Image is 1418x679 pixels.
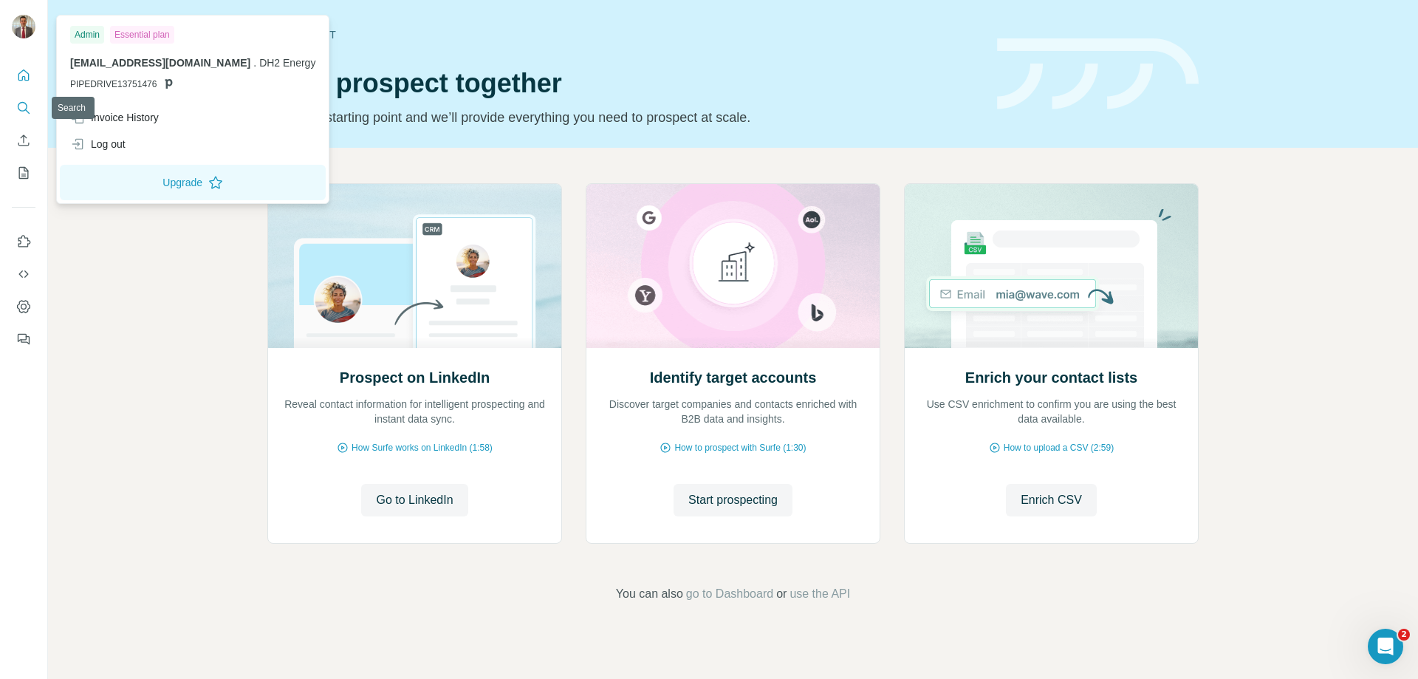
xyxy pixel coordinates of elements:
[904,184,1199,348] img: Enrich your contact lists
[586,184,880,348] img: Identify target accounts
[965,367,1137,388] h2: Enrich your contact lists
[70,110,159,125] div: Invoice History
[253,57,256,69] span: .
[12,261,35,287] button: Use Surfe API
[1006,484,1097,516] button: Enrich CSV
[776,585,787,603] span: or
[283,397,547,426] p: Reveal contact information for intelligent prospecting and instant data sync.
[12,228,35,255] button: Use Surfe on LinkedIn
[650,367,817,388] h2: Identify target accounts
[70,137,126,151] div: Log out
[267,69,979,98] h1: Let’s prospect together
[267,107,979,128] p: Pick your starting point and we’ll provide everything you need to prospect at scale.
[12,326,35,352] button: Feedback
[352,441,493,454] span: How Surfe works on LinkedIn (1:58)
[601,397,865,426] p: Discover target companies and contacts enriched with B2B data and insights.
[376,491,453,509] span: Go to LinkedIn
[60,165,326,200] button: Upgrade
[688,491,778,509] span: Start prospecting
[674,484,792,516] button: Start prospecting
[70,26,104,44] div: Admin
[340,367,490,388] h2: Prospect on LinkedIn
[1004,441,1114,454] span: How to upload a CSV (2:59)
[674,441,806,454] span: How to prospect with Surfe (1:30)
[12,95,35,121] button: Search
[12,127,35,154] button: Enrich CSV
[1398,629,1410,641] span: 2
[12,293,35,320] button: Dashboard
[110,26,174,44] div: Essential plan
[259,57,315,69] span: DH2 Energy
[12,15,35,38] img: Avatar
[686,585,773,603] button: go to Dashboard
[70,78,157,91] span: PIPEDRIVE13751476
[267,184,562,348] img: Prospect on LinkedIn
[361,484,467,516] button: Go to LinkedIn
[919,397,1183,426] p: Use CSV enrichment to confirm you are using the best data available.
[616,585,683,603] span: You can also
[12,62,35,89] button: Quick start
[1021,491,1082,509] span: Enrich CSV
[997,38,1199,110] img: banner
[70,57,250,69] span: [EMAIL_ADDRESS][DOMAIN_NAME]
[12,160,35,186] button: My lists
[267,27,979,42] div: Quick start
[1368,629,1403,664] iframe: Intercom live chat
[790,585,850,603] button: use the API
